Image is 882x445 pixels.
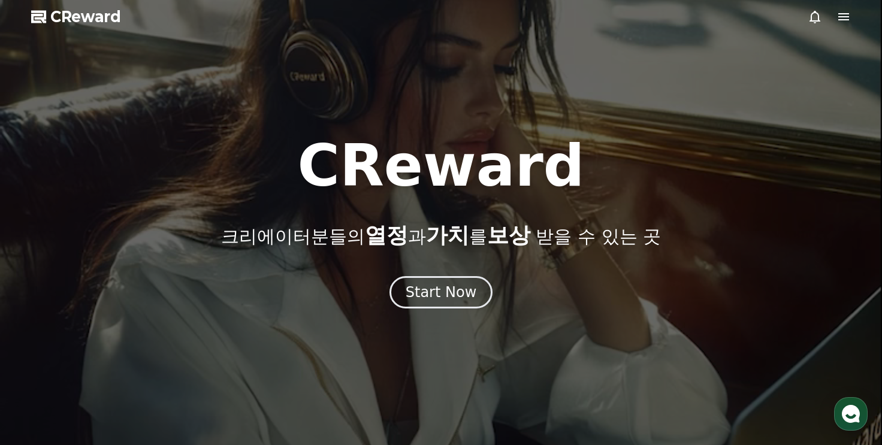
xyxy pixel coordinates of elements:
[426,223,469,247] span: 가치
[221,223,661,247] p: 크리에이터분들의 과 를 받을 수 있는 곳
[487,223,530,247] span: 보상
[297,137,584,195] h1: CReward
[389,276,493,308] button: Start Now
[365,223,408,247] span: 열정
[31,7,121,26] a: CReward
[50,7,121,26] span: CReward
[389,288,493,299] a: Start Now
[406,283,477,302] div: Start Now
